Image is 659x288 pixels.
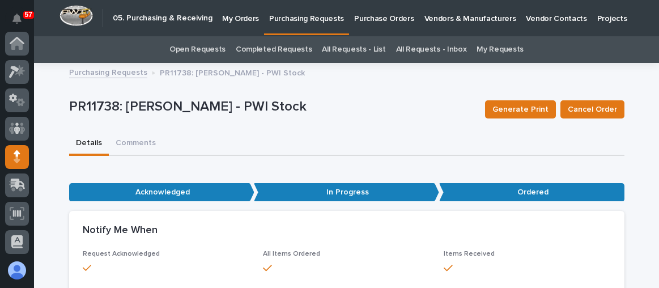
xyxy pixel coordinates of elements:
[263,251,320,257] span: All Items Ordered
[69,132,109,156] button: Details
[160,66,305,78] p: PR11738: [PERSON_NAME] - PWI Stock
[254,183,439,202] p: In Progress
[396,36,467,63] a: All Requests - Inbox
[568,104,617,115] span: Cancel Order
[492,104,549,115] span: Generate Print
[5,7,29,31] button: Notifications
[83,251,160,257] span: Request Acknowledged
[169,36,226,63] a: Open Requests
[477,36,524,63] a: My Requests
[560,100,624,118] button: Cancel Order
[485,100,556,118] button: Generate Print
[25,11,32,19] p: 57
[236,36,312,63] a: Completed Requests
[69,65,147,78] a: Purchasing Requests
[69,183,254,202] p: Acknowledged
[439,183,624,202] p: Ordered
[14,14,29,32] div: Notifications57
[444,251,495,257] span: Items Received
[113,14,212,23] h2: 05. Purchasing & Receiving
[83,225,158,237] h2: Notify Me When
[322,36,385,63] a: All Requests - List
[59,5,93,26] img: Workspace Logo
[5,259,29,282] button: users-avatar
[109,132,163,156] button: Comments
[69,99,476,115] p: PR11738: [PERSON_NAME] - PWI Stock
